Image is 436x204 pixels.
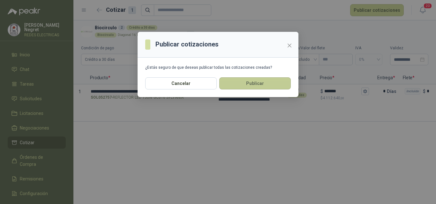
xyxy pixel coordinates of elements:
[155,39,219,49] h3: Publicar cotizaciones
[219,77,291,89] button: Publicar
[287,43,292,48] span: close
[145,77,217,89] button: Cancelar
[284,40,295,51] button: Close
[145,65,291,70] div: ¿Estás seguro de que deseas publicar todas las cotizaciones creadas?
